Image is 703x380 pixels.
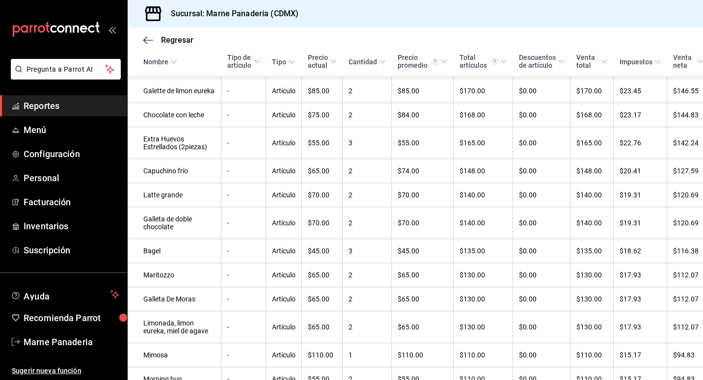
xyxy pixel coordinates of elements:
td: $85.00 [302,79,343,103]
td: $17.93 [614,287,667,311]
td: Galette de limon eureka [128,79,221,103]
td: $0.00 [513,263,570,287]
td: $0.00 [513,103,570,127]
td: Artículo [266,183,302,207]
td: $65.00 [392,287,454,311]
span: Nombre [143,58,177,66]
button: Regresar [143,35,193,45]
td: - [221,287,266,311]
span: Regresar [161,35,193,45]
span: Descuentos de artículo [519,54,565,69]
span: Precio actual [308,54,337,69]
td: $0.00 [513,127,570,159]
td: $75.00 [302,103,343,127]
td: $17.93 [614,263,667,287]
td: $19.31 [614,183,667,207]
td: $165.00 [454,127,513,159]
td: $135.00 [454,239,513,263]
span: Reportes [24,99,119,112]
td: $0.00 [513,79,570,103]
td: Artículo [266,343,302,367]
td: $0.00 [513,343,570,367]
td: $140.00 [570,207,614,239]
td: Capuchino frío [128,159,221,183]
td: $110.00 [392,343,454,367]
td: - [221,343,266,367]
td: $84.00 [392,103,454,127]
td: $55.00 [302,127,343,159]
td: $130.00 [454,287,513,311]
td: $130.00 [570,263,614,287]
td: $18.62 [614,239,667,263]
td: $110.00 [302,343,343,367]
td: Limonada, limon eureka, miel de agave [128,311,221,343]
td: Extra Huevos Estrellados (2piezas) [128,127,221,159]
td: $0.00 [513,287,570,311]
td: - [221,183,266,207]
div: Precio actual [308,54,328,69]
span: Total artículos [460,54,507,69]
span: Inventarios [24,219,119,233]
span: Recomienda Parrot [24,311,119,325]
td: $0.00 [513,183,570,207]
td: $165.00 [570,127,614,159]
td: Artículo [266,127,302,159]
td: $19.31 [614,207,667,239]
td: Bagel [128,239,221,263]
td: 2 [343,183,392,207]
td: $135.00 [570,239,614,263]
td: $110.00 [570,343,614,367]
span: Tipo de artículo [227,54,260,69]
td: Galleta de doble chocolate [128,207,221,239]
span: Sugerir nueva función [12,366,119,376]
td: $85.00 [392,79,454,103]
td: Artículo [266,239,302,263]
td: 2 [343,311,392,343]
td: $45.00 [392,239,454,263]
td: $110.00 [454,343,513,367]
td: $65.00 [392,263,454,287]
div: Venta total [576,54,599,69]
span: Pregunta a Parrot AI [27,64,106,75]
div: Impuestos [620,58,652,66]
td: $168.00 [454,103,513,127]
td: Artículo [266,207,302,239]
span: Tipo [272,58,295,66]
td: $70.00 [302,207,343,239]
td: $65.00 [302,263,343,287]
div: Tipo de artículo [227,54,251,69]
span: Impuestos [620,58,661,66]
td: $15.17 [614,343,667,367]
td: $65.00 [302,311,343,343]
td: $17.93 [614,311,667,343]
div: Nombre [143,58,168,66]
span: Marne Panaderia [24,335,119,349]
span: Cantidad [349,58,386,66]
span: Facturación [24,195,119,209]
td: $168.00 [570,103,614,127]
td: - [221,311,266,343]
td: 2 [343,159,392,183]
td: $45.00 [302,239,343,263]
td: 2 [343,103,392,127]
td: $65.00 [302,287,343,311]
td: $170.00 [454,79,513,103]
div: Venta neta [673,54,696,69]
td: $65.00 [392,311,454,343]
td: Artículo [266,287,302,311]
td: $70.00 [302,183,343,207]
td: $140.00 [570,183,614,207]
td: - [221,263,266,287]
td: - [221,79,266,103]
td: Latte grande [128,183,221,207]
div: Total artículos [460,54,498,69]
td: $0.00 [513,311,570,343]
td: - [221,159,266,183]
td: 2 [343,287,392,311]
span: Suscripción [24,244,119,257]
td: $70.00 [392,207,454,239]
td: 1 [343,343,392,367]
td: - [221,127,266,159]
td: $0.00 [513,207,570,239]
td: $130.00 [570,287,614,311]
